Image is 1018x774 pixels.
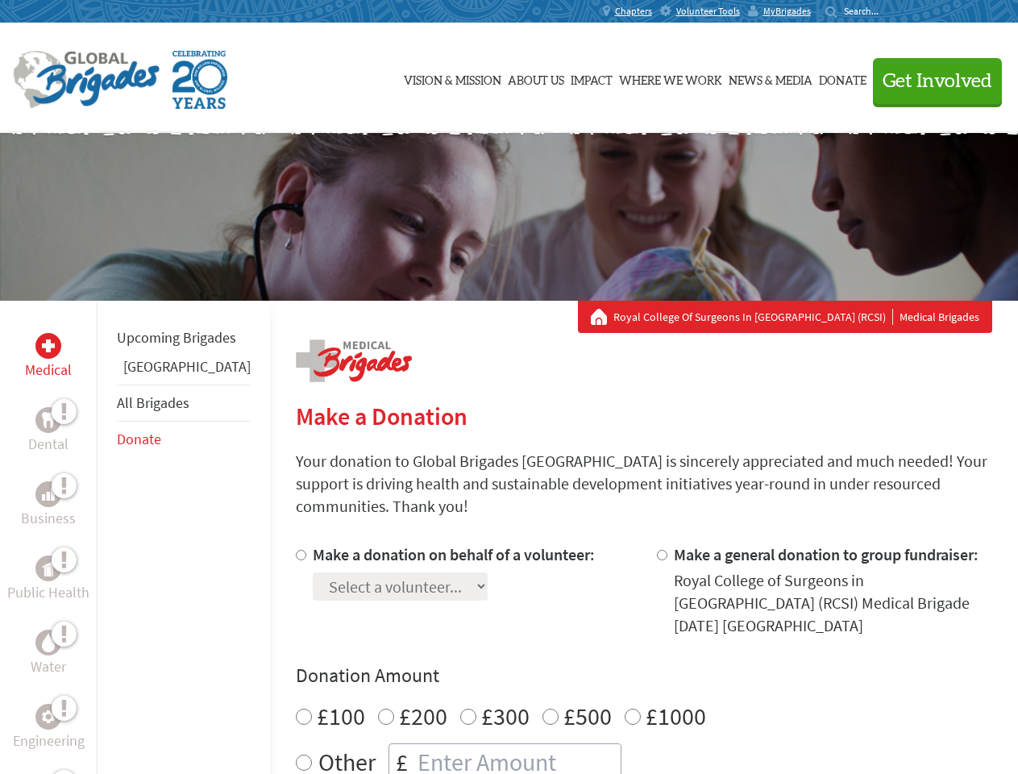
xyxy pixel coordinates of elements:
[28,433,69,456] p: Dental
[399,701,447,731] label: £200
[676,5,740,18] span: Volunteer Tools
[42,560,55,576] img: Public Health
[296,450,992,518] p: Your donation to Global Brigades [GEOGRAPHIC_DATA] is sincerely appreciated and much needed! Your...
[117,422,251,457] li: Donate
[819,38,866,119] a: Donate
[591,309,979,325] div: Medical Brigades
[13,730,85,752] p: Engineering
[729,38,812,119] a: News & Media
[674,544,979,564] label: Make a general donation to group fundraiser:
[404,38,501,119] a: Vision & Mission
[42,710,55,723] img: Engineering
[117,430,161,448] a: Donate
[873,58,1002,104] button: Get Involved
[42,412,55,427] img: Dental
[21,481,76,530] a: BusinessBusiness
[508,38,564,119] a: About Us
[35,556,61,581] div: Public Health
[7,581,89,604] p: Public Health
[25,359,72,381] p: Medical
[35,630,61,655] div: Water
[117,356,251,385] li: Greece
[25,333,72,381] a: MedicalMedical
[13,704,85,752] a: EngineeringEngineering
[313,544,595,564] label: Make a donation on behalf of a volunteer:
[117,385,251,422] li: All Brigades
[844,5,890,17] input: Search...
[296,402,992,431] h2: Make a Donation
[619,38,722,119] a: Where We Work
[35,333,61,359] div: Medical
[172,51,227,109] img: Global Brigades Celebrating 20 Years
[42,488,55,501] img: Business
[296,663,992,689] h4: Donation Amount
[296,339,412,382] img: logo-medical.png
[21,507,76,530] p: Business
[571,38,613,119] a: Impact
[35,481,61,507] div: Business
[646,701,706,731] label: £1000
[35,407,61,433] div: Dental
[117,328,236,347] a: Upcoming Brigades
[42,339,55,352] img: Medical
[117,393,189,412] a: All Brigades
[42,633,55,651] img: Water
[123,357,251,376] a: [GEOGRAPHIC_DATA]
[31,630,66,678] a: WaterWater
[28,407,69,456] a: DentalDental
[117,320,251,356] li: Upcoming Brigades
[615,5,652,18] span: Chapters
[31,655,66,678] p: Water
[7,556,89,604] a: Public HealthPublic Health
[563,701,612,731] label: £500
[763,5,811,18] span: MyBrigades
[883,72,992,91] span: Get Involved
[613,309,893,325] a: Royal College Of Surgeons In [GEOGRAPHIC_DATA] (RCSI)
[674,569,992,637] div: Royal College of Surgeons in [GEOGRAPHIC_DATA] (RCSI) Medical Brigade [DATE] [GEOGRAPHIC_DATA]
[317,701,365,731] label: £100
[35,704,61,730] div: Engineering
[13,51,160,109] img: Global Brigades Logo
[481,701,530,731] label: £300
